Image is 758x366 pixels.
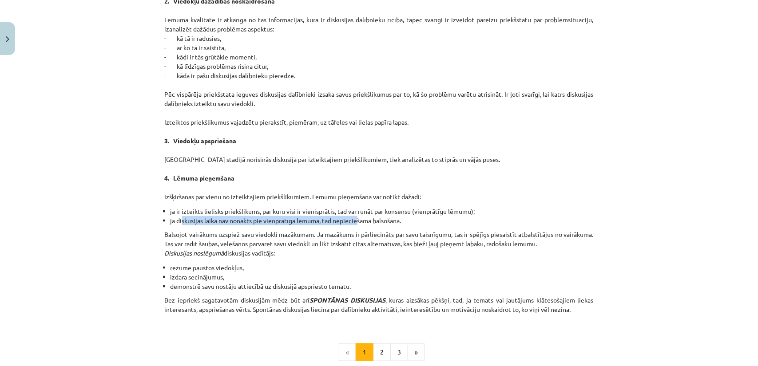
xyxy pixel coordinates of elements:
button: » [408,343,425,361]
em: Diskusijas noslēgumā [165,249,224,257]
li: ja diskusijas laikā nav nonākts pie vienprātīga lēmuma, tad nepieciešama balsošana. [171,216,594,225]
strong: 4. Lēmuma pieņemšana [165,174,235,182]
button: 3 [390,343,408,361]
li: rezumē paustos viedokļus, [171,263,594,272]
p: Bez iepriekš sagatavotām diskusijām mēdz būt arī , kuras aizsākas pēkšņi, tad, ja temats vai jaut... [165,295,594,323]
p: Balsojot vairākums uzspiež savu viedokli mazākumam. Ja mazākums ir pārliecināts par savu taisnīgu... [165,230,594,258]
img: icon-close-lesson-0947bae3869378f0d4975bcd49f059093ad1ed9edebbc8119c70593378902aed.svg [6,36,9,42]
strong: 3. Viedokļu apspriešana [165,137,237,145]
li: ja ir izteikts lielisks priekšlikums, par kuru visi ir vienisprātis, tad var runāt par konsensu (... [171,207,594,216]
li: demonstrē savu nostāju attiecībā uz diskusijā apspriesto tematu. [171,282,594,291]
button: 2 [373,343,391,361]
li: izdara secinājumus, [171,272,594,282]
button: 1 [356,343,373,361]
nav: Page navigation example [165,343,594,361]
em: SPONTĀNAS DISKUSIJAS [310,296,385,304]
